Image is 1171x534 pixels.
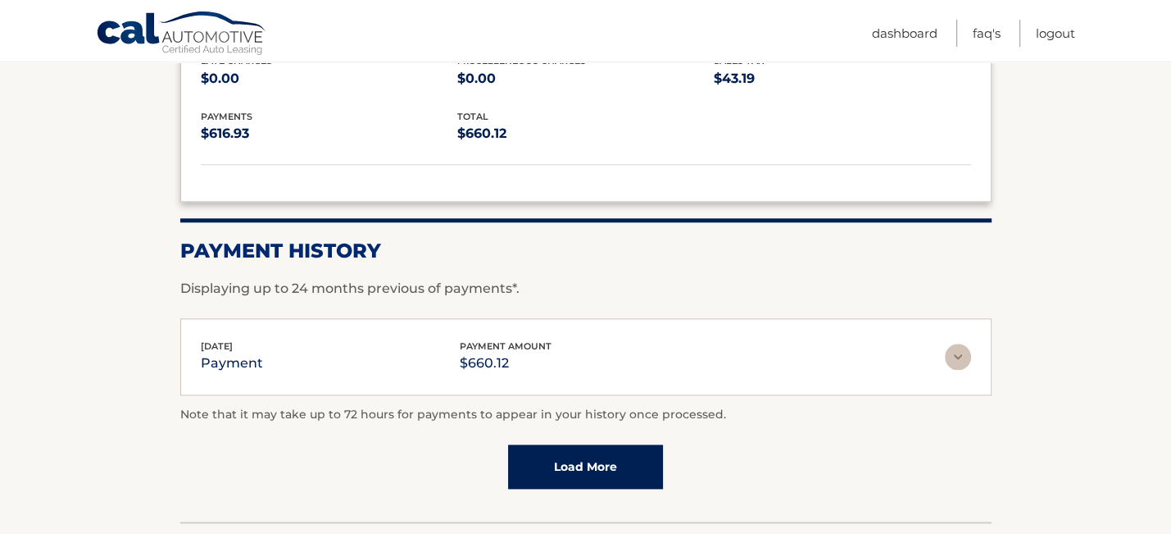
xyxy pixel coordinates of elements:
a: Cal Automotive [96,11,268,58]
p: $0.00 [201,67,457,90]
h2: Payment History [180,239,992,263]
p: Note that it may take up to 72 hours for payments to appear in your history once processed. [180,405,992,425]
a: Logout [1036,20,1075,47]
span: total [457,111,488,122]
span: payments [201,111,252,122]
p: $616.93 [201,122,457,145]
p: Displaying up to 24 months previous of payments*. [180,279,992,299]
p: $660.12 [460,352,551,375]
img: accordion-rest.svg [945,344,971,370]
a: Load More [508,445,663,489]
a: FAQ's [973,20,1001,47]
p: $660.12 [457,122,714,145]
p: payment [201,352,263,375]
span: [DATE] [201,340,233,352]
p: $43.19 [714,67,970,90]
a: Dashboard [872,20,937,47]
p: $0.00 [457,67,714,90]
span: payment amount [460,340,551,352]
